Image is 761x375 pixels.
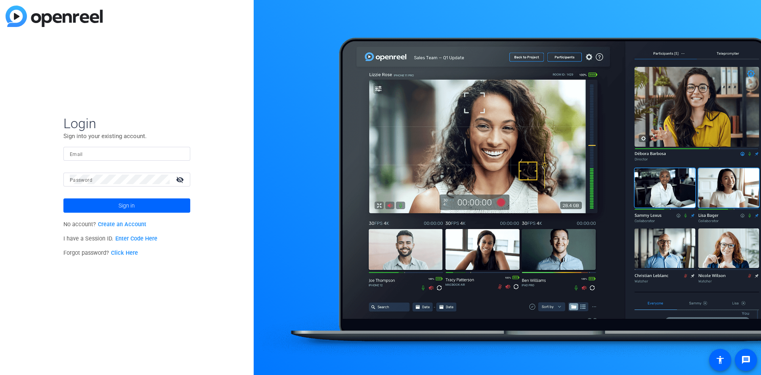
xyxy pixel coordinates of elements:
[119,196,135,215] span: Sign in
[63,235,157,242] span: I have a Session ID.
[171,174,190,185] mat-icon: visibility_off
[98,221,146,228] a: Create an Account
[63,198,190,213] button: Sign in
[111,250,138,256] a: Click Here
[63,115,190,132] span: Login
[63,250,138,256] span: Forgot password?
[741,355,751,365] mat-icon: message
[6,6,103,27] img: blue-gradient.svg
[70,177,92,183] mat-label: Password
[63,221,146,228] span: No account?
[63,132,190,140] p: Sign into your existing account.
[70,149,184,158] input: Enter Email Address
[115,235,157,242] a: Enter Code Here
[715,355,725,365] mat-icon: accessibility
[70,152,83,157] mat-label: Email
